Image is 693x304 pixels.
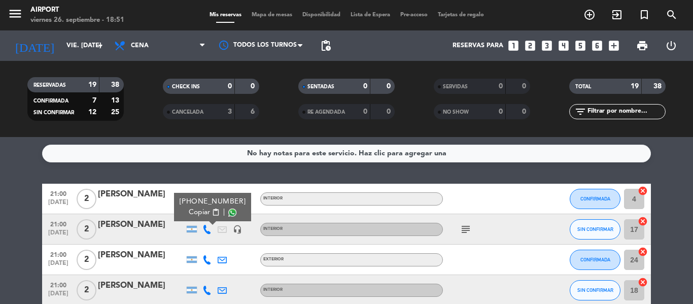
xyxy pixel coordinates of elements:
[46,260,71,272] span: [DATE]
[638,277,648,287] i: cancel
[653,83,664,90] strong: 38
[507,39,520,52] i: looks_one
[577,287,613,293] span: SIN CONFIRMAR
[583,9,596,21] i: add_circle_outline
[228,108,232,115] strong: 3
[522,108,528,115] strong: 0
[77,250,96,270] span: 2
[98,249,184,262] div: [PERSON_NAME]
[638,9,650,21] i: turned_in_not
[607,39,620,52] i: add_box
[345,12,395,18] span: Lista de Espera
[172,84,200,89] span: CHECK INS
[320,40,332,52] span: pending_actions
[180,196,246,207] div: [PHONE_NUMBER]
[8,6,23,25] button: menu
[395,12,433,18] span: Pre-acceso
[111,81,121,88] strong: 38
[251,108,257,115] strong: 6
[33,83,66,88] span: RESERVADAS
[575,84,591,89] span: TOTAL
[591,39,604,52] i: looks_6
[46,187,71,199] span: 21:00
[522,83,528,90] strong: 0
[77,189,96,209] span: 2
[570,250,620,270] button: CONFIRMADA
[666,9,678,21] i: search
[570,189,620,209] button: CONFIRMADA
[638,247,648,257] i: cancel
[540,39,553,52] i: looks_3
[77,219,96,240] span: 2
[46,279,71,290] span: 21:00
[77,280,96,300] span: 2
[46,229,71,241] span: [DATE]
[30,15,124,25] div: viernes 26. septiembre - 18:51
[586,106,665,117] input: Filtrar por nombre...
[443,110,469,115] span: NO SHOW
[263,196,283,200] span: INTERIOR
[387,83,393,90] strong: 0
[88,109,96,116] strong: 12
[577,226,613,232] span: SIN CONFIRMAR
[251,83,257,90] strong: 0
[580,196,610,201] span: CONFIRMADA
[247,12,297,18] span: Mapa de mesas
[656,30,685,61] div: LOG OUT
[387,108,393,115] strong: 0
[88,81,96,88] strong: 19
[636,40,648,52] span: print
[499,83,503,90] strong: 0
[111,109,121,116] strong: 25
[30,5,124,15] div: Airport
[131,42,149,49] span: Cena
[574,39,587,52] i: looks_5
[111,97,121,104] strong: 13
[172,110,203,115] span: CANCELADA
[46,199,71,211] span: [DATE]
[263,227,283,231] span: INTERIOR
[297,12,345,18] span: Disponibilidad
[570,280,620,300] button: SIN CONFIRMAR
[363,83,367,90] strong: 0
[611,9,623,21] i: exit_to_app
[204,12,247,18] span: Mis reservas
[98,218,184,231] div: [PERSON_NAME]
[580,257,610,262] span: CONFIRMADA
[98,279,184,292] div: [PERSON_NAME]
[33,98,68,104] span: CONFIRMADA
[8,35,61,57] i: [DATE]
[574,106,586,118] i: filter_list
[189,207,210,218] span: Copiar
[433,12,489,18] span: Tarjetas de regalo
[8,6,23,21] i: menu
[94,40,107,52] i: arrow_drop_down
[363,108,367,115] strong: 0
[263,257,284,261] span: EXTERIOR
[92,97,96,104] strong: 7
[223,207,225,218] span: |
[263,288,283,292] span: INTERIOR
[307,110,345,115] span: RE AGENDADA
[46,218,71,229] span: 21:00
[247,148,446,159] div: No hay notas para este servicio. Haz clic para agregar una
[524,39,537,52] i: looks_two
[638,216,648,226] i: cancel
[98,188,184,201] div: [PERSON_NAME]
[460,223,472,235] i: subject
[557,39,570,52] i: looks_4
[631,83,639,90] strong: 19
[570,219,620,240] button: SIN CONFIRMAR
[638,186,648,196] i: cancel
[665,40,677,52] i: power_settings_new
[443,84,468,89] span: SERVIDAS
[499,108,503,115] strong: 0
[46,248,71,260] span: 21:00
[33,110,74,115] span: SIN CONFIRMAR
[189,207,220,218] button: Copiarcontent_paste
[228,83,232,90] strong: 0
[212,209,220,216] span: content_paste
[307,84,334,89] span: SENTADAS
[46,290,71,302] span: [DATE]
[233,225,242,234] i: headset_mic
